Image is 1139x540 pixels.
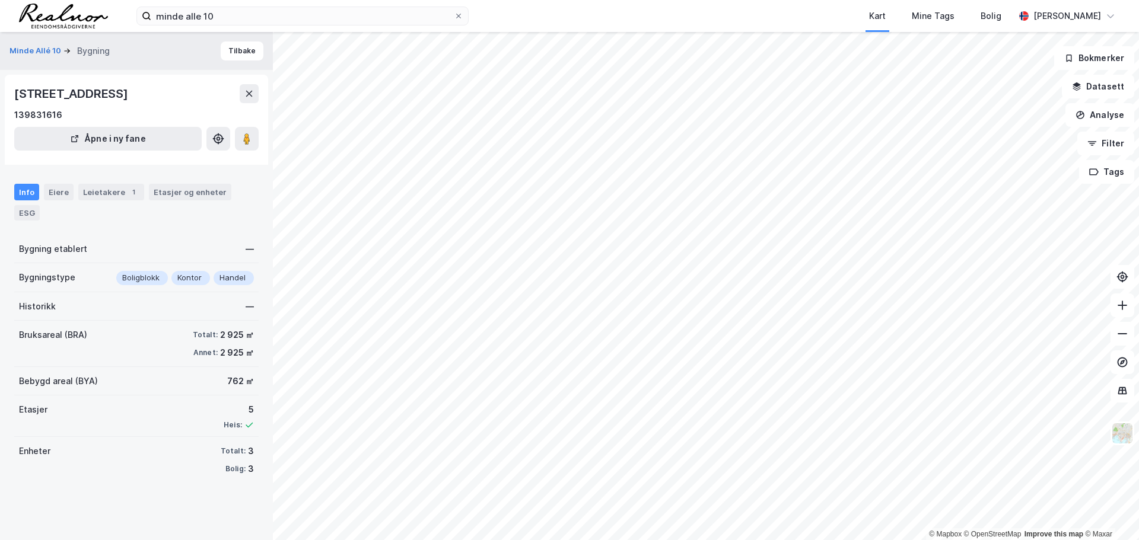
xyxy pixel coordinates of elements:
button: Tilbake [221,41,263,60]
div: 3 [248,462,254,476]
a: Improve this map [1025,530,1083,538]
iframe: Chat Widget [1080,483,1139,540]
div: Info [14,184,39,200]
button: Bokmerker [1054,46,1134,70]
div: 139831616 [14,108,62,122]
img: Z [1111,422,1134,445]
div: — [246,299,254,314]
div: 2 925 ㎡ [220,346,254,360]
button: Datasett [1062,75,1134,98]
div: 762 ㎡ [227,374,254,388]
div: 2 925 ㎡ [220,328,254,342]
button: Minde Allé 10 [9,45,63,57]
div: Leietakere [78,184,144,200]
button: Åpne i ny fane [14,127,202,151]
a: Mapbox [929,530,962,538]
div: Bygning [77,44,110,58]
div: Bygning etablert [19,242,87,256]
button: Tags [1079,160,1134,184]
div: [PERSON_NAME] [1033,9,1101,23]
div: Etasjer [19,402,47,417]
div: Bruksareal (BRA) [19,328,87,342]
div: 3 [248,444,254,458]
a: OpenStreetMap [964,530,1022,538]
div: Heis: [224,420,242,430]
div: Bygningstype [19,270,75,285]
div: Bolig: [225,464,246,474]
div: Kontrollprogram for chat [1080,483,1139,540]
div: — [246,242,254,256]
div: Kart [869,9,886,23]
input: Søk på adresse, matrikkel, gårdeiere, leietakere eller personer [151,7,454,25]
div: [STREET_ADDRESS] [14,84,131,103]
div: Etasjer og enheter [154,187,227,197]
button: Filter [1077,132,1134,155]
div: 5 [224,402,254,417]
div: Mine Tags [912,9,955,23]
img: realnor-logo.934646d98de889bb5806.png [19,4,108,28]
div: ESG [14,205,40,221]
div: Totalt: [193,330,218,340]
div: Enheter [19,444,50,458]
div: Totalt: [221,446,246,456]
div: Bebygd areal (BYA) [19,374,98,388]
div: 1 [128,186,139,198]
div: Historikk [19,299,56,314]
button: Analyse [1065,103,1134,127]
div: Bolig [981,9,1001,23]
div: Eiere [44,184,74,200]
div: Annet: [193,348,218,357]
